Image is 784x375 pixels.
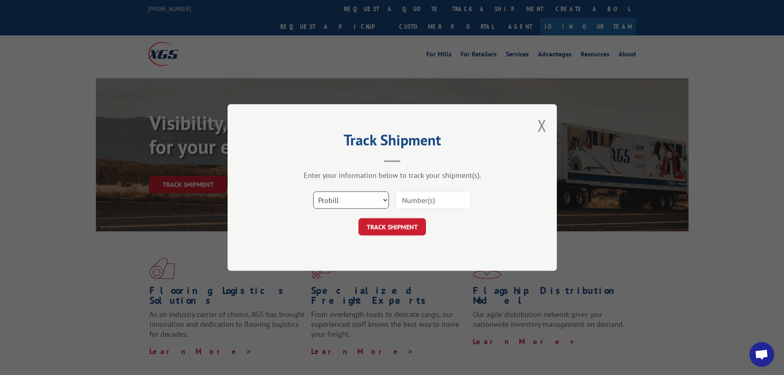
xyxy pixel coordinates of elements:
input: Number(s) [395,191,471,209]
div: Enter your information below to track your shipment(s). [269,170,516,180]
button: TRACK SHIPMENT [358,218,426,235]
h2: Track Shipment [269,134,516,150]
div: Open chat [749,342,774,367]
button: Close modal [537,114,547,136]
